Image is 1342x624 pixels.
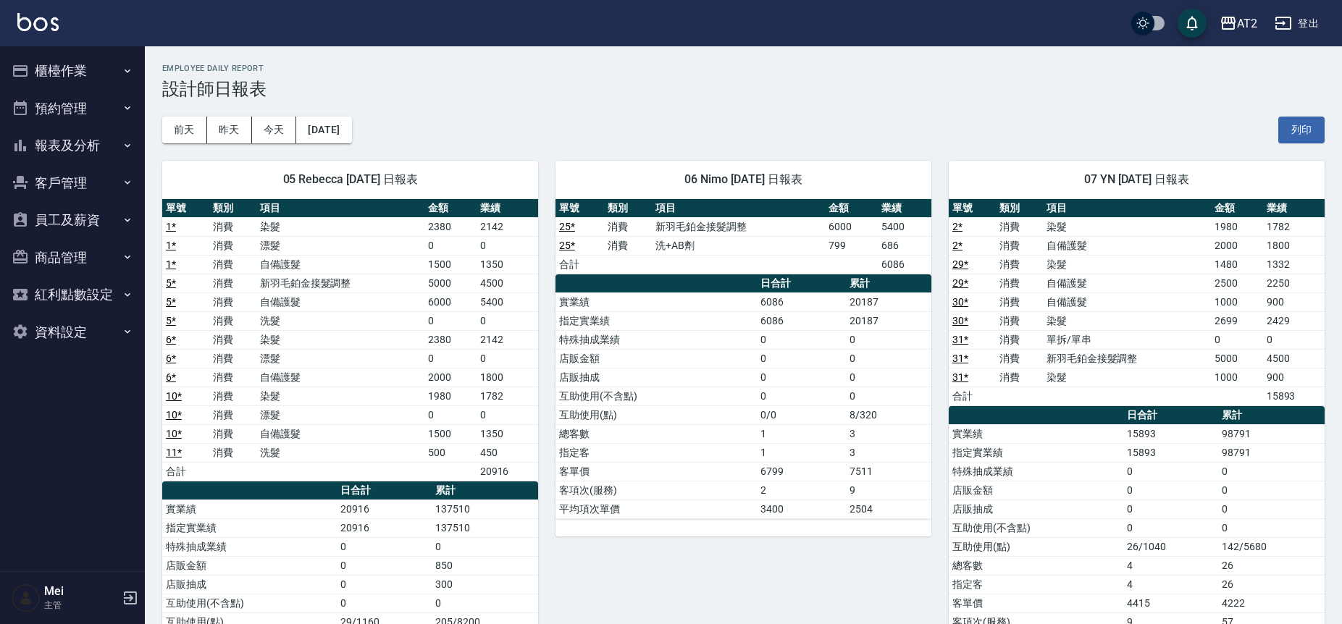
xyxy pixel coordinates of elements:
td: 2380 [424,330,477,349]
td: 自備護髮 [256,292,424,311]
td: 0 [1123,499,1218,518]
td: 實業績 [162,499,337,518]
td: 0 [1218,499,1325,518]
th: 項目 [256,199,424,218]
th: 項目 [1043,199,1211,218]
td: 互助使用(不含點) [949,518,1123,537]
button: 登出 [1269,10,1325,37]
td: 6799 [757,462,846,481]
td: 消費 [209,368,256,387]
td: 洗髮 [256,443,424,462]
td: 消費 [604,236,653,255]
td: 0 [1123,462,1218,481]
td: 137510 [432,518,538,537]
td: 0 [1263,330,1325,349]
td: 4500 [477,274,538,292]
td: 0 [846,387,931,405]
td: 1 [757,443,846,462]
td: 15893 [1123,424,1218,443]
td: 6000 [825,217,878,236]
td: 0 [846,368,931,387]
th: 項目 [652,199,824,218]
td: 漂髮 [256,236,424,255]
td: 合計 [555,255,604,274]
td: 20916 [337,499,432,518]
td: 900 [1263,368,1325,387]
td: 5000 [424,274,477,292]
td: 0 [337,594,432,612]
td: 0 [477,236,538,255]
td: 0 [477,349,538,368]
td: 新羽毛鉑金接髮調整 [1043,349,1211,368]
img: Person [12,583,41,612]
td: 互助使用(點) [555,405,757,424]
td: 20187 [846,311,931,330]
th: 金額 [825,199,878,218]
td: 消費 [996,349,1043,368]
td: 4500 [1263,349,1325,368]
td: 0 [757,368,846,387]
td: 店販金額 [949,481,1123,499]
td: 店販金額 [162,556,337,575]
td: 0 [337,537,432,556]
td: 7511 [846,462,931,481]
td: 1782 [477,387,538,405]
td: 自備護髮 [1043,274,1211,292]
div: AT2 [1237,14,1257,33]
h5: Mei [44,584,118,599]
td: 消費 [996,217,1043,236]
th: 單號 [555,199,604,218]
td: 8/320 [846,405,931,424]
td: 98791 [1218,443,1325,462]
td: 合計 [949,387,996,405]
td: 店販抽成 [949,499,1123,518]
td: 20916 [337,518,432,537]
td: 15893 [1123,443,1218,462]
td: 900 [1263,292,1325,311]
th: 日合計 [337,481,432,500]
td: 消費 [996,255,1043,274]
td: 1800 [1263,236,1325,255]
td: 6000 [424,292,477,311]
button: 商品管理 [6,239,139,277]
td: 799 [825,236,878,255]
td: 1000 [1211,292,1263,311]
td: 2699 [1211,311,1263,330]
td: 特殊抽成業績 [162,537,337,556]
td: 0 [432,537,538,556]
td: 2000 [424,368,477,387]
td: 0 [1218,462,1325,481]
td: 1332 [1263,255,1325,274]
td: 染髮 [1043,311,1211,330]
button: 前天 [162,117,207,143]
td: 互助使用(不含點) [555,387,757,405]
td: 15893 [1263,387,1325,405]
td: 450 [477,443,538,462]
td: 自備護髮 [256,424,424,443]
td: 消費 [209,387,256,405]
button: 資料設定 [6,313,139,351]
th: 日合計 [1123,406,1218,425]
td: 9 [846,481,931,499]
td: 0 [477,311,538,330]
td: 0 [424,236,477,255]
td: 4415 [1123,594,1218,612]
table: a dense table [162,199,538,481]
td: 客單價 [949,594,1123,612]
th: 累計 [432,481,538,500]
td: 互助使用(不含點) [162,594,337,612]
td: 2504 [846,499,931,518]
td: 1 [757,424,846,443]
td: 26 [1218,575,1325,594]
td: 4 [1123,575,1218,594]
td: 消費 [604,217,653,236]
td: 消費 [209,405,256,424]
th: 類別 [209,199,256,218]
td: 消費 [996,236,1043,255]
td: 850 [432,556,538,575]
td: 0 [846,349,931,368]
td: 洗髮 [256,311,424,330]
td: 消費 [209,443,256,462]
td: 消費 [209,330,256,349]
td: 總客數 [949,556,1123,575]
